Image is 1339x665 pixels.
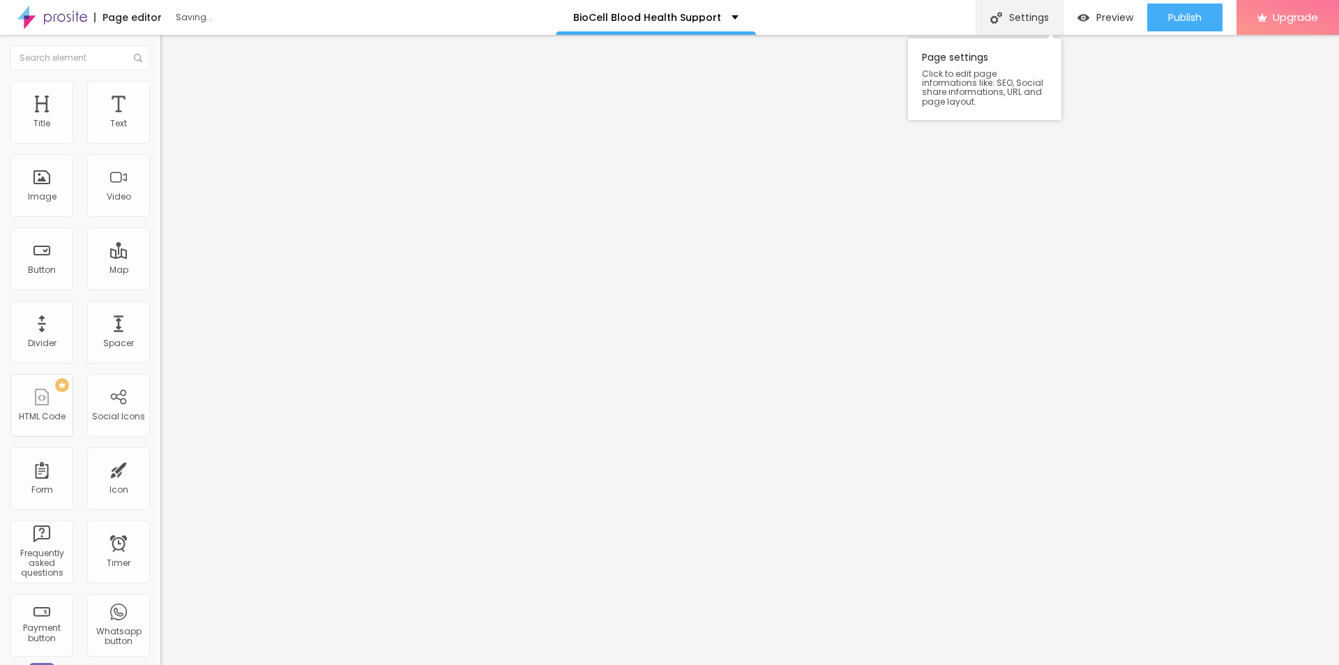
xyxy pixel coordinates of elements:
div: Map [109,265,128,275]
div: Frequently asked questions [14,548,69,578]
button: Publish [1147,3,1223,31]
div: Saving... [176,13,336,22]
span: Publish [1168,12,1202,23]
span: Upgrade [1273,11,1318,23]
button: Preview [1064,3,1147,31]
div: Social Icons [92,412,145,421]
iframe: Editor [160,35,1339,665]
div: Text [110,119,127,128]
img: Icone [134,54,142,62]
div: Page settings [908,38,1061,120]
div: Spacer [103,338,134,348]
img: Icone [990,12,1002,24]
div: Payment button [14,623,69,643]
div: HTML Code [19,412,66,421]
input: Search element [10,45,150,70]
div: Whatsapp button [91,627,146,647]
div: Image [28,192,56,202]
div: Icon [109,485,128,495]
div: Title [33,119,50,128]
img: view-1.svg [1077,12,1089,24]
div: Timer [107,558,130,568]
div: Video [107,192,131,202]
div: Divider [28,338,56,348]
p: BioCell Blood Health Support [573,13,721,22]
span: Preview [1096,12,1133,23]
div: Form [31,485,53,495]
div: Button [28,265,56,275]
span: Click to edit page informations like: SEO, Social share informations, URL and page layout. [922,69,1047,106]
div: Page editor [94,13,162,22]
